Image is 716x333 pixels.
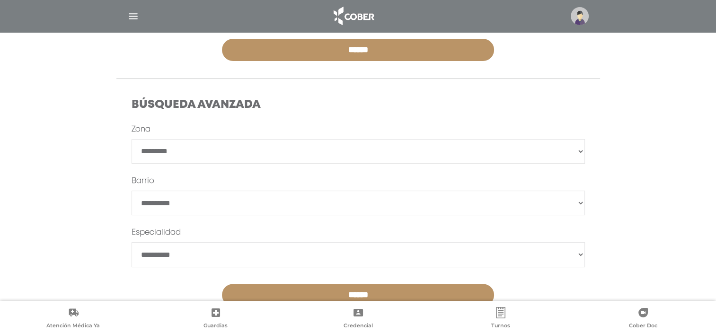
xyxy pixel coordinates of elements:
span: Guardias [203,322,228,331]
a: Cober Doc [572,307,714,331]
span: Atención Médica Ya [46,322,100,331]
span: Credencial [344,322,373,331]
img: profile-placeholder.svg [571,7,589,25]
a: Atención Médica Ya [2,307,144,331]
img: logo_cober_home-white.png [328,5,378,27]
a: Guardias [144,307,287,331]
label: Zona [132,124,150,135]
a: Credencial [287,307,429,331]
a: Turnos [429,307,572,331]
img: Cober_menu-lines-white.svg [127,10,139,22]
span: Turnos [491,322,510,331]
label: Especialidad [132,227,181,238]
label: Barrio [132,175,154,187]
span: Cober Doc [629,322,657,331]
h4: Búsqueda Avanzada [132,98,585,112]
